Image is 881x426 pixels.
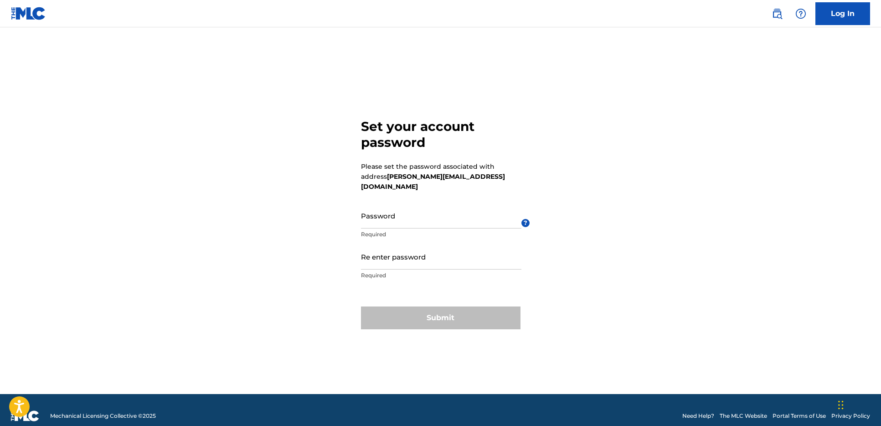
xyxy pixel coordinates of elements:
strong: [PERSON_NAME][EMAIL_ADDRESS][DOMAIN_NAME] [361,172,505,191]
div: Help [792,5,810,23]
h3: Set your account password [361,119,520,151]
img: search [772,8,783,19]
a: Need Help? [682,412,714,420]
img: MLC Logo [11,7,46,20]
a: Public Search [768,5,786,23]
a: Portal Terms of Use [773,412,826,420]
p: Required [361,271,521,280]
a: Privacy Policy [831,412,870,420]
iframe: Chat Widget [835,382,881,426]
a: The MLC Website [720,412,767,420]
span: ? [521,219,530,227]
div: Drag [838,391,844,419]
img: help [795,8,806,19]
a: Log In [815,2,870,25]
p: Required [361,230,521,239]
span: Mechanical Licensing Collective © 2025 [50,412,156,420]
img: logo [11,410,39,421]
p: Please set the password associated with address [361,161,520,192]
